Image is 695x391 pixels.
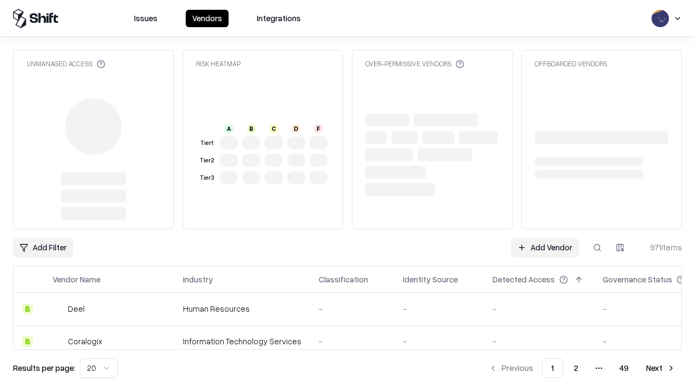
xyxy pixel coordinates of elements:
div: - [319,336,386,347]
p: Results per page: [13,362,75,374]
button: Vendors [186,10,229,27]
div: Deel [68,303,85,314]
button: 1 [542,358,563,378]
div: A [225,124,233,133]
button: Integrations [250,10,307,27]
button: Next [640,358,682,378]
div: Tier 1 [198,138,216,148]
nav: pagination [482,358,682,378]
div: Detected Access [492,274,555,285]
div: Industry [183,274,213,285]
div: - [492,303,585,314]
div: B [22,304,33,314]
div: Coralogix [68,336,102,347]
div: - [403,303,475,314]
div: B [22,336,33,347]
div: Classification [319,274,368,285]
div: 971 items [639,242,682,253]
div: Identity Source [403,274,458,285]
div: Over-Permissive Vendors [365,59,464,68]
button: 2 [565,358,587,378]
div: Governance Status [603,274,672,285]
div: Tier 2 [198,156,216,165]
img: Deel [53,304,64,314]
div: Human Resources [183,303,301,314]
div: - [319,303,386,314]
div: Unmanaged Access [27,59,105,68]
div: Offboarded Vendors [535,59,607,68]
div: F [314,124,323,133]
div: B [247,124,256,133]
div: Tier 3 [198,173,216,182]
div: Information Technology Services [183,336,301,347]
div: Risk Heatmap [196,59,241,68]
div: - [492,336,585,347]
div: Vendor Name [53,274,100,285]
a: Add Vendor [511,238,579,257]
div: D [292,124,300,133]
button: Issues [128,10,164,27]
img: Coralogix [53,336,64,347]
div: - [403,336,475,347]
div: C [269,124,278,133]
button: Add Filter [13,238,73,257]
button: 49 [611,358,637,378]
